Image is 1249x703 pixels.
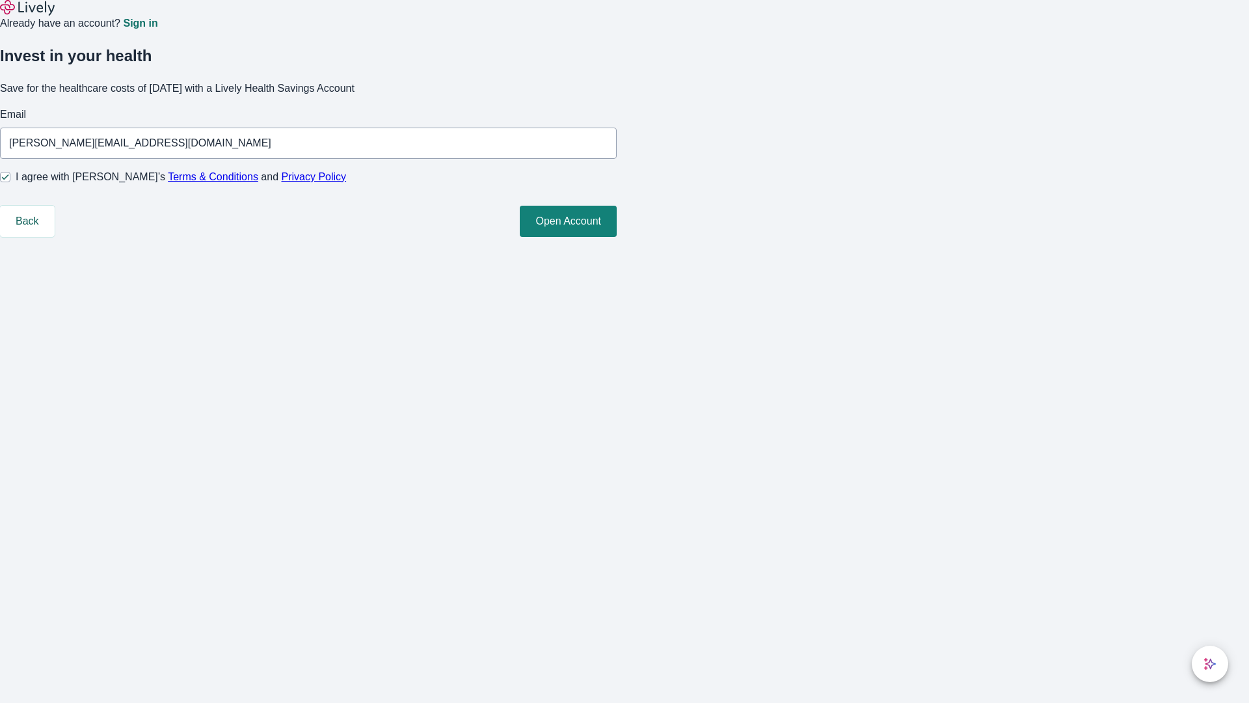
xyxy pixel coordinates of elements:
button: Open Account [520,206,617,237]
a: Sign in [123,18,157,29]
svg: Lively AI Assistant [1203,657,1216,670]
span: I agree with [PERSON_NAME]’s and [16,169,346,185]
a: Terms & Conditions [168,171,258,182]
a: Privacy Policy [282,171,347,182]
button: chat [1192,646,1228,682]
